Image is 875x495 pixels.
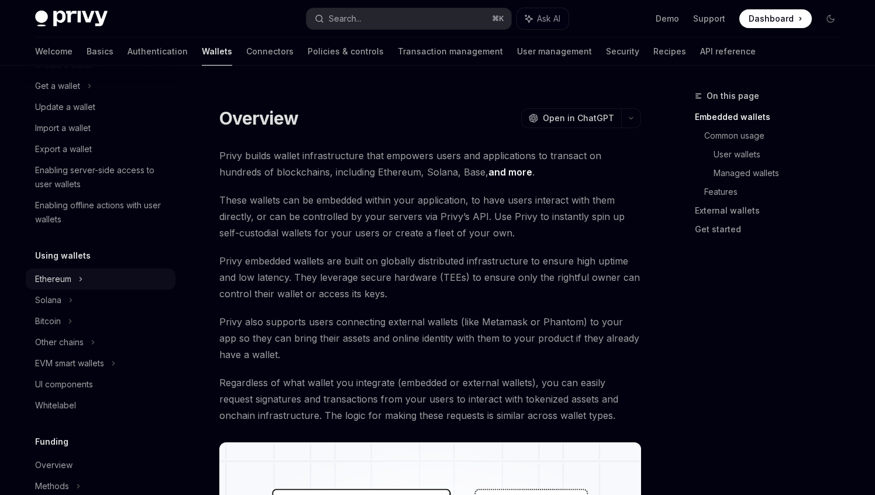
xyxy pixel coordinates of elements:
[537,13,560,25] span: Ask AI
[26,118,175,139] a: Import a wallet
[219,253,641,302] span: Privy embedded wallets are built on globally distributed infrastructure to ensure high uptime and...
[739,9,812,28] a: Dashboard
[693,13,725,25] a: Support
[35,37,73,66] a: Welcome
[517,8,569,29] button: Ask AI
[35,79,80,93] div: Get a wallet
[35,435,68,449] h5: Funding
[35,398,76,412] div: Whitelabel
[219,108,298,129] h1: Overview
[714,164,849,183] a: Managed wallets
[700,37,756,66] a: API reference
[35,272,71,286] div: Ethereum
[246,37,294,66] a: Connectors
[35,479,69,493] div: Methods
[35,100,95,114] div: Update a wallet
[329,12,361,26] div: Search...
[35,377,93,391] div: UI components
[35,314,61,328] div: Bitcoin
[26,160,175,195] a: Enabling server-side access to user wallets
[749,13,794,25] span: Dashboard
[35,163,168,191] div: Enabling server-side access to user wallets
[308,37,384,66] a: Policies & controls
[26,195,175,230] a: Enabling offline actions with user wallets
[656,13,679,25] a: Demo
[695,201,849,220] a: External wallets
[35,142,92,156] div: Export a wallet
[35,293,61,307] div: Solana
[704,183,849,201] a: Features
[821,9,840,28] button: Toggle dark mode
[35,121,91,135] div: Import a wallet
[707,89,759,103] span: On this page
[521,108,621,128] button: Open in ChatGPT
[606,37,639,66] a: Security
[87,37,113,66] a: Basics
[517,37,592,66] a: User management
[653,37,686,66] a: Recipes
[35,198,168,226] div: Enabling offline actions with user wallets
[26,139,175,160] a: Export a wallet
[219,314,641,363] span: Privy also supports users connecting external wallets (like Metamask or Phantom) to your app so t...
[695,220,849,239] a: Get started
[35,458,73,472] div: Overview
[219,374,641,424] span: Regardless of what wallet you integrate (embedded or external wallets), you can easily request si...
[26,395,175,416] a: Whitelabel
[26,455,175,476] a: Overview
[202,37,232,66] a: Wallets
[306,8,511,29] button: Search...⌘K
[695,108,849,126] a: Embedded wallets
[26,374,175,395] a: UI components
[704,126,849,145] a: Common usage
[35,335,84,349] div: Other chains
[543,112,614,124] span: Open in ChatGPT
[219,147,641,180] span: Privy builds wallet infrastructure that empowers users and applications to transact on hundreds o...
[128,37,188,66] a: Authentication
[398,37,503,66] a: Transaction management
[219,192,641,241] span: These wallets can be embedded within your application, to have users interact with them directly,...
[488,166,532,178] a: and more
[35,11,108,27] img: dark logo
[714,145,849,164] a: User wallets
[26,97,175,118] a: Update a wallet
[492,14,504,23] span: ⌘ K
[35,249,91,263] h5: Using wallets
[35,356,104,370] div: EVM smart wallets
